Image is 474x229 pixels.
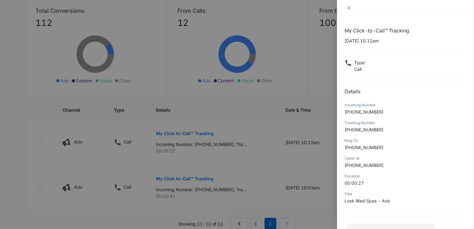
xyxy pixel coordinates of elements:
[345,127,383,132] span: [PHONE_NUMBER]
[354,59,366,66] p: Type :
[345,5,353,11] button: Close
[345,120,467,126] div: Tracking Number
[345,102,467,108] div: Incoming Number
[345,27,467,34] h1: My Click-to-Call™ Tracking
[345,198,390,203] span: Look Med Spas - Ads
[345,145,383,150] span: [PHONE_NUMBER]
[346,5,351,10] span: close
[345,109,383,114] span: [PHONE_NUMBER]
[345,37,467,44] p: [DATE] 10:12am
[345,88,467,95] h2: Details
[345,180,364,186] span: 00:00:27
[354,66,366,72] p: Call
[345,138,467,144] div: Ring To
[345,163,383,168] span: [PHONE_NUMBER]
[345,191,467,197] div: Title
[345,173,467,179] div: Duration
[345,156,467,161] div: Caller Id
